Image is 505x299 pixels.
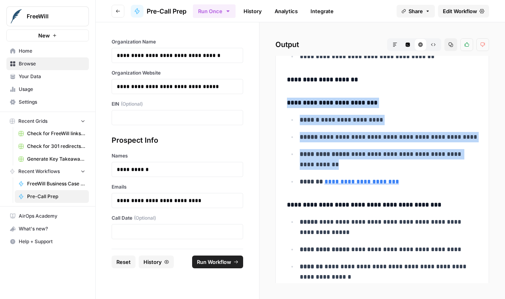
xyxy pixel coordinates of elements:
a: Usage [6,83,89,96]
button: Reset [112,256,136,268]
button: Help + Support [6,235,89,248]
button: History [139,256,174,268]
span: History [143,258,162,266]
img: FreeWill Logo [9,9,24,24]
span: FreeWill Business Case Generator v2 [27,180,85,187]
a: FreeWill Business Case Generator v2 [15,177,89,190]
span: Recent Grids [18,118,47,125]
button: What's new? [6,222,89,235]
a: Pre-Call Prep [131,5,187,18]
span: AirOps Academy [19,212,85,220]
label: Organization Name [112,38,243,45]
span: Share [409,7,423,15]
span: FreeWill [27,12,75,20]
h2: Output [275,38,489,51]
a: Analytics [270,5,303,18]
a: Integrate [306,5,338,18]
span: Check for 301 redirects on page Grid [27,143,85,150]
label: EIN [112,100,243,108]
button: Recent Workflows [6,165,89,177]
div: Prospect Info [112,135,243,146]
a: Check for FreeWill links on partner's external website [15,127,89,140]
span: Edit Workflow [443,7,477,15]
span: New [38,31,50,39]
span: (Optional) [121,100,143,108]
label: Organization Website [112,69,243,77]
a: Your Data [6,70,89,83]
a: Home [6,45,89,57]
a: Browse [6,57,89,70]
span: Home [19,47,85,55]
button: New [6,30,89,41]
span: Run Workflow [197,258,231,266]
label: Emails [112,183,243,191]
a: AirOps Academy [6,210,89,222]
span: Generate Key Takeaways from Webinar Transcripts [27,155,85,163]
a: Generate Key Takeaways from Webinar Transcripts [15,153,89,165]
label: Call Date [112,214,243,222]
a: History [239,5,267,18]
a: Settings [6,96,89,108]
span: (Optional) [134,214,156,222]
span: Your Data [19,73,85,80]
span: Pre-Call Prep [27,193,85,200]
span: Reset [116,258,131,266]
button: Recent Grids [6,115,89,127]
button: Run Once [193,4,236,18]
span: Usage [19,86,85,93]
a: Check for 301 redirects on page Grid [15,140,89,153]
button: Run Workflow [192,256,243,268]
span: Pre-Call Prep [147,6,187,16]
button: Workspace: FreeWill [6,6,89,26]
button: Share [397,5,435,18]
a: Edit Workflow [438,5,489,18]
span: Settings [19,98,85,106]
span: Browse [19,60,85,67]
span: Recent Workflows [18,168,60,175]
span: Check for FreeWill links on partner's external website [27,130,85,137]
a: Pre-Call Prep [15,190,89,203]
label: Names [112,152,243,159]
span: Help + Support [19,238,85,245]
div: What's new? [7,223,88,235]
